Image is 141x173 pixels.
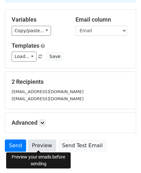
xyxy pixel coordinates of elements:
[76,16,130,23] h5: Email column
[12,42,39,49] a: Templates
[109,142,141,173] div: Tiện ích trò chuyện
[109,142,141,173] iframe: Chat Widget
[28,139,56,152] a: Preview
[12,96,84,101] small: [EMAIL_ADDRESS][DOMAIN_NAME]
[12,89,84,94] small: [EMAIL_ADDRESS][DOMAIN_NAME]
[12,26,51,36] a: Copy/paste...
[12,119,129,126] h5: Advanced
[6,152,71,168] div: Preview your emails before sending
[5,139,26,152] a: Send
[12,78,129,85] h5: 2 Recipients
[58,139,107,152] a: Send Test Email
[12,16,66,23] h5: Variables
[46,52,63,62] button: Save
[12,52,36,62] a: Load...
